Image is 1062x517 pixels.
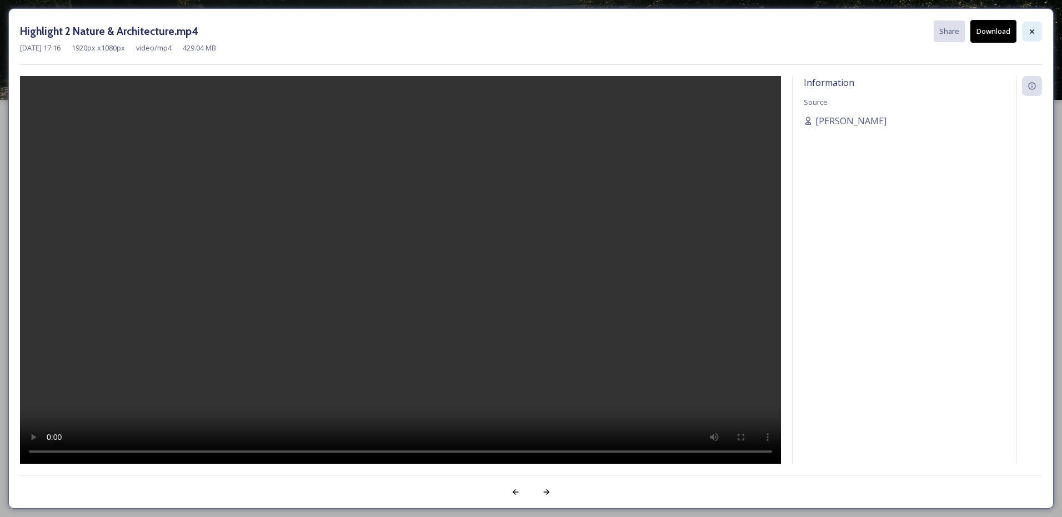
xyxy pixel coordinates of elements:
[72,43,125,53] span: 1920 px x 1080 px
[136,43,172,53] span: video/mp4
[20,23,198,39] h3: Highlight 2 Nature & Architecture.mp4
[20,43,61,53] span: [DATE] 17:16
[804,97,828,107] span: Source
[804,77,854,89] span: Information
[970,20,1016,43] button: Download
[815,114,886,128] span: [PERSON_NAME]
[934,21,965,42] button: Share
[183,43,216,53] span: 429.04 MB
